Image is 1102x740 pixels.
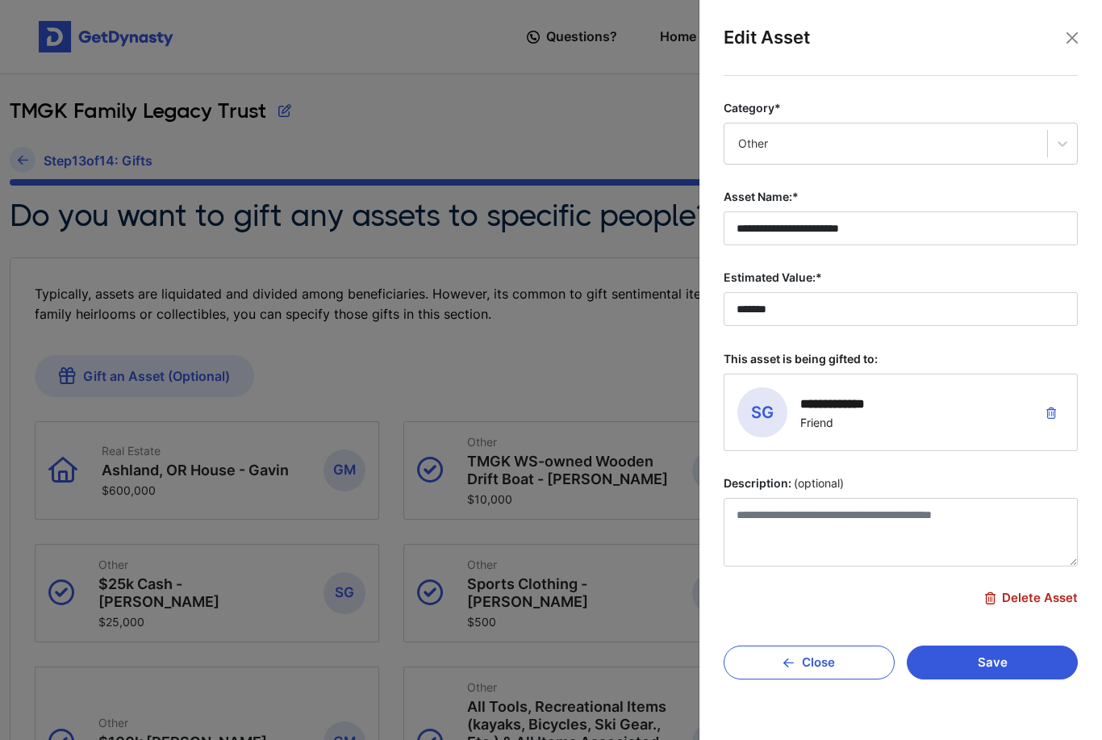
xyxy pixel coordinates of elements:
a: Delete Asset [724,591,1078,605]
label: Estimated Value:* [724,270,1078,286]
button: Save [907,646,1078,679]
span: SG [737,387,787,437]
label: This asset is being gifted to: [724,350,878,367]
span: (optional) [794,475,844,491]
div: Edit Asset [724,24,1078,76]
span: Delete Asset [985,591,1078,605]
div: Other [738,136,1033,152]
button: Close [1060,26,1084,50]
label: Category* [724,100,1078,116]
label: Description: [724,475,1078,491]
button: Close [724,646,895,679]
div: Friend [800,416,888,429]
label: Asset Name:* [724,189,1078,205]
